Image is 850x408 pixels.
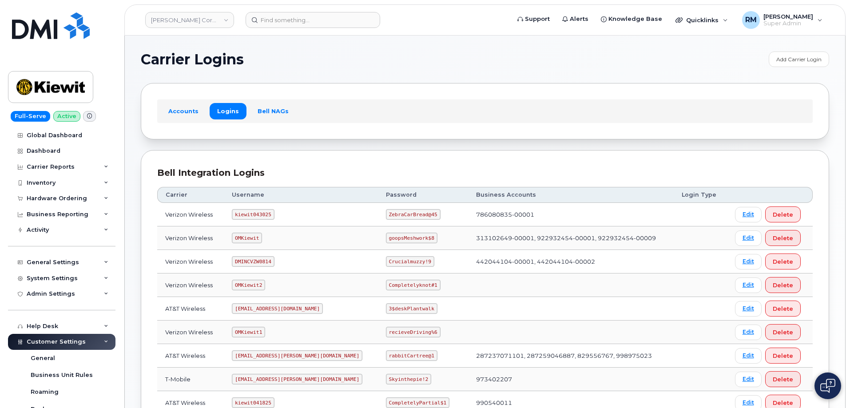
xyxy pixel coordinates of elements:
[157,203,224,226] td: Verizon Wireless
[765,254,801,269] button: Delete
[765,277,801,293] button: Delete
[232,327,265,337] code: OMKiewit1
[232,397,274,408] code: kiewit041825
[735,325,762,340] a: Edit
[468,187,674,203] th: Business Accounts
[468,203,674,226] td: 786080835-00001
[468,368,674,391] td: 973402207
[735,254,762,269] a: Edit
[765,206,801,222] button: Delete
[232,256,274,267] code: DMINCVZW0814
[765,324,801,340] button: Delete
[735,230,762,246] a: Edit
[735,301,762,317] a: Edit
[386,233,437,243] code: goopsMeshwork$8
[157,187,224,203] th: Carrier
[378,187,468,203] th: Password
[773,399,793,407] span: Delete
[386,209,441,220] code: ZebraCarBread@45
[232,303,323,314] code: [EMAIL_ADDRESS][DOMAIN_NAME]
[773,305,793,313] span: Delete
[765,371,801,387] button: Delete
[735,277,762,293] a: Edit
[773,234,793,242] span: Delete
[157,368,224,391] td: T-Mobile
[769,51,829,67] a: Add Carrier Login
[773,352,793,360] span: Delete
[157,297,224,321] td: AT&T Wireless
[210,103,246,119] a: Logins
[157,166,813,179] div: Bell Integration Logins
[386,327,441,337] code: recieveDriving%6
[386,350,437,361] code: rabbitCartree@1
[773,210,793,219] span: Delete
[735,372,762,387] a: Edit
[232,233,262,243] code: OMKiewit
[773,281,793,289] span: Delete
[773,328,793,337] span: Delete
[232,350,362,361] code: [EMAIL_ADDRESS][PERSON_NAME][DOMAIN_NAME]
[386,303,437,314] code: 3$deskPlantwalk
[674,187,727,203] th: Login Type
[250,103,296,119] a: Bell NAGs
[735,207,762,222] a: Edit
[386,374,431,384] code: Skyinthepie!2
[773,257,793,266] span: Delete
[765,230,801,246] button: Delete
[765,301,801,317] button: Delete
[161,103,206,119] a: Accounts
[224,187,378,203] th: Username
[820,379,835,393] img: Open chat
[157,321,224,344] td: Verizon Wireless
[773,375,793,384] span: Delete
[141,53,244,66] span: Carrier Logins
[386,256,434,267] code: Crucialmuzzy!9
[157,344,224,368] td: AT&T Wireless
[735,348,762,364] a: Edit
[386,280,441,290] code: Completelyknot#1
[765,348,801,364] button: Delete
[157,273,224,297] td: Verizon Wireless
[157,250,224,273] td: Verizon Wireless
[468,344,674,368] td: 287237071101, 287259046887, 829556767, 998975023
[468,250,674,273] td: 442044104-00001, 442044104-00002
[468,226,674,250] td: 313102649-00001, 922932454-00001, 922932454-00009
[232,209,274,220] code: kiewit043025
[232,280,265,290] code: OMKiewit2
[232,374,362,384] code: [EMAIL_ADDRESS][PERSON_NAME][DOMAIN_NAME]
[386,397,449,408] code: CompletelyPartial$1
[157,226,224,250] td: Verizon Wireless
